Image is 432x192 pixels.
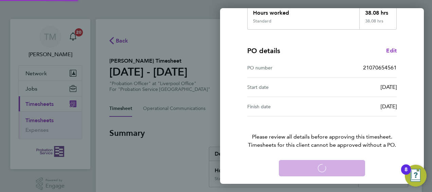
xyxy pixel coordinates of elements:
[253,18,271,24] div: Standard
[359,18,397,29] div: 38.08 hrs
[405,165,427,187] button: Open Resource Center, 8 new notifications
[239,141,405,149] span: Timesheets for this client cannot be approved without a PO.
[363,64,397,71] span: 21070654561
[239,116,405,149] p: Please review all details before approving this timesheet.
[247,46,280,55] h4: PO details
[359,3,397,18] div: 38.08 hrs
[404,170,408,178] div: 8
[322,102,397,111] div: [DATE]
[386,47,397,55] a: Edit
[248,3,359,18] div: Hours worked
[386,47,397,54] span: Edit
[247,64,322,72] div: PO number
[247,102,322,111] div: Finish date
[247,83,322,91] div: Start date
[322,83,397,91] div: [DATE]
